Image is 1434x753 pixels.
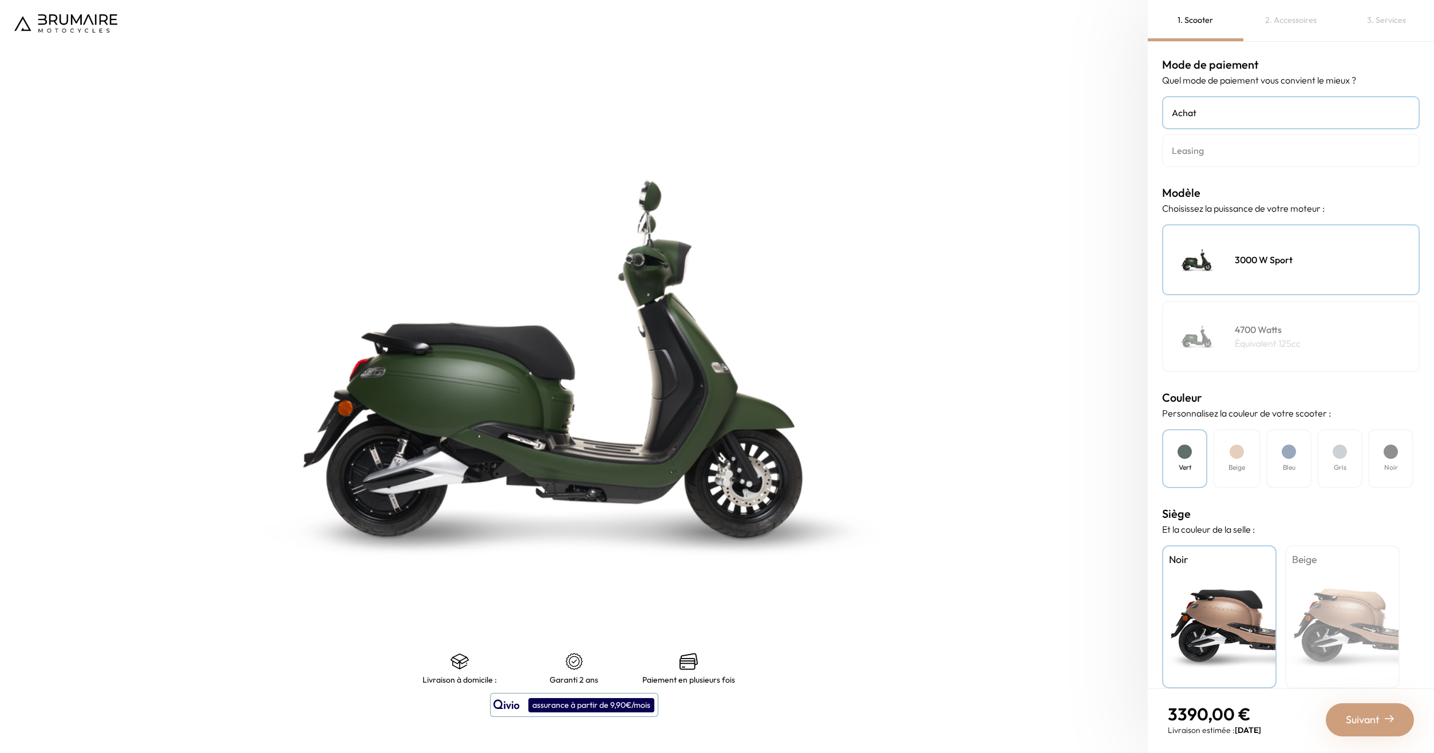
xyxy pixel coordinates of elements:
[14,14,117,33] img: Logo de Brumaire
[1334,462,1346,473] h4: Gris
[1384,462,1398,473] h4: Noir
[1168,703,1251,725] span: 3390,00 €
[1292,552,1393,567] h4: Beige
[528,698,654,712] div: assurance à partir de 9,90€/mois
[642,675,735,684] p: Paiement en plusieurs fois
[1162,184,1420,201] h3: Modèle
[1162,522,1420,536] p: Et la couleur de la selle :
[1162,134,1420,167] a: Leasing
[1169,231,1226,288] img: Scooter
[550,675,598,684] p: Garanti 2 ans
[1172,144,1410,157] h4: Leasing
[1162,505,1420,522] h3: Siège
[1346,712,1380,728] span: Suivant
[680,652,698,671] img: credit-cards.png
[490,693,658,717] button: assurance à partir de 9,90€/mois
[1168,724,1261,736] p: Livraison estimée :
[1169,552,1270,567] h4: Noir
[1228,462,1245,473] h4: Beige
[1162,201,1420,215] p: Choisissez la puissance de votre moteur :
[565,652,583,671] img: certificat-de-garantie.png
[1235,253,1293,267] h4: 3000 W Sport
[1169,308,1226,365] img: Scooter
[1283,462,1295,473] h4: Bleu
[1162,56,1420,73] h3: Mode de paiement
[1235,323,1301,336] h4: 4700 Watts
[1385,714,1394,723] img: right-arrow-2.png
[1162,406,1420,420] p: Personnalisez la couleur de votre scooter :
[493,698,520,712] img: logo qivio
[1179,462,1191,473] h4: Vert
[1162,73,1420,87] p: Quel mode de paiement vous convient le mieux ?
[1172,106,1410,120] h4: Achat
[1162,389,1420,406] h3: Couleur
[1235,725,1261,735] span: [DATE]
[422,675,497,684] p: Livraison à domicile :
[1235,336,1301,350] p: Équivalent 125cc
[451,652,469,671] img: shipping.png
